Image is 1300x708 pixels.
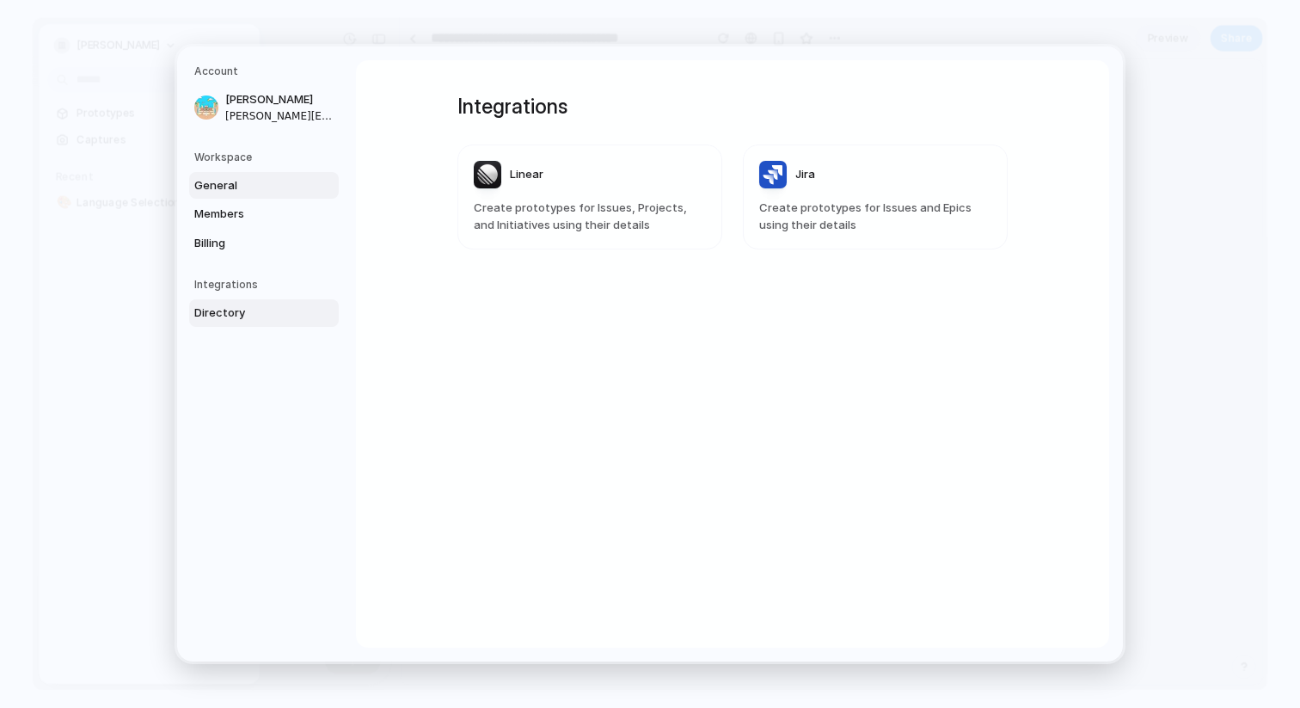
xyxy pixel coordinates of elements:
[194,64,339,79] h5: Account
[194,305,304,322] span: Directory
[457,91,1008,122] h1: Integrations
[189,230,339,257] a: Billing
[194,206,304,223] span: Members
[189,86,339,129] a: [PERSON_NAME][PERSON_NAME][EMAIL_ADDRESS][DOMAIN_NAME]
[189,172,339,200] a: General
[189,200,339,228] a: Members
[194,277,339,292] h5: Integrations
[759,200,991,233] span: Create prototypes for Issues and Epics using their details
[189,299,339,327] a: Directory
[194,235,304,252] span: Billing
[225,91,335,108] span: [PERSON_NAME]
[194,150,339,165] h5: Workspace
[474,200,706,233] span: Create prototypes for Issues, Projects, and Initiatives using their details
[510,166,543,183] span: Linear
[225,108,335,124] span: [PERSON_NAME][EMAIL_ADDRESS][DOMAIN_NAME]
[194,177,304,194] span: General
[795,166,815,183] span: Jira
